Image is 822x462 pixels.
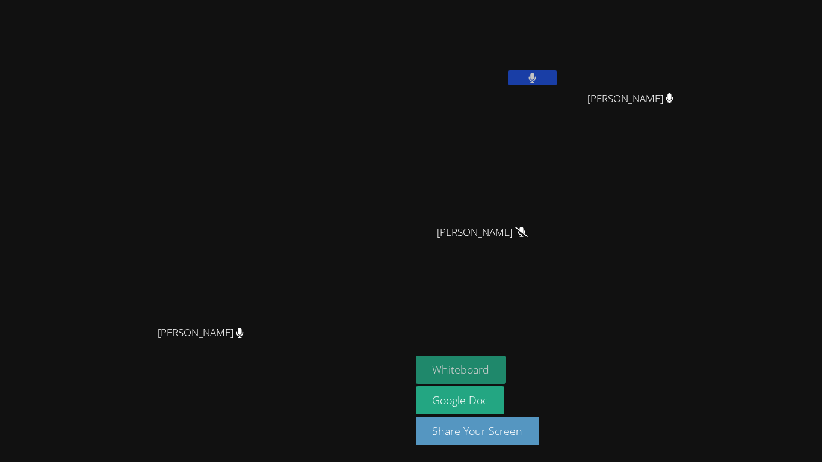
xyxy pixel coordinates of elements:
span: [PERSON_NAME] [158,324,244,342]
span: [PERSON_NAME] [437,224,528,241]
a: Google Doc [416,386,505,414]
span: [PERSON_NAME] [587,90,673,108]
button: Whiteboard [416,356,507,384]
button: Share Your Screen [416,417,540,445]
